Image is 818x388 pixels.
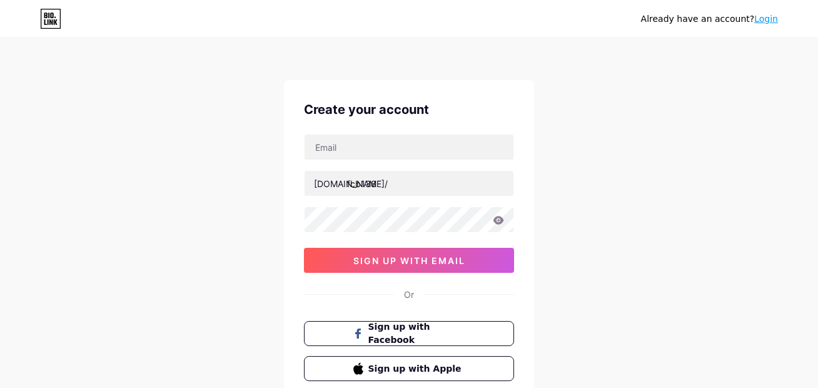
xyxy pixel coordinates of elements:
[304,248,514,273] button: sign up with email
[641,13,778,26] div: Already have an account?
[404,288,414,301] div: Or
[314,177,388,190] div: [DOMAIN_NAME]/
[304,100,514,119] div: Create your account
[754,14,778,24] a: Login
[305,135,513,160] input: Email
[304,321,514,346] button: Sign up with Facebook
[368,362,465,375] span: Sign up with Apple
[305,171,513,196] input: username
[304,356,514,381] button: Sign up with Apple
[368,320,465,347] span: Sign up with Facebook
[353,255,465,266] span: sign up with email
